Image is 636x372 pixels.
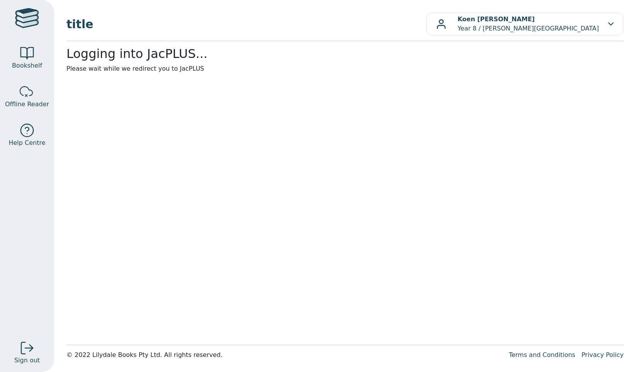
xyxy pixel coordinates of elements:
button: Koen [PERSON_NAME]Year 8 / [PERSON_NAME][GEOGRAPHIC_DATA] [426,12,624,36]
div: © 2022 Lilydale Books Pty Ltd. All rights reserved. [66,350,503,360]
span: Sign out [14,356,40,365]
a: Terms and Conditions [509,351,575,358]
span: Bookshelf [12,61,42,70]
p: Year 8 / [PERSON_NAME][GEOGRAPHIC_DATA] [457,15,599,33]
a: Privacy Policy [582,351,624,358]
h2: Logging into JacPLUS... [66,46,624,61]
span: Help Centre [9,138,45,148]
p: Please wait while we redirect you to JacPLUS [66,64,624,73]
b: Koen [PERSON_NAME] [457,15,535,23]
span: title [66,15,426,33]
span: Offline Reader [5,100,49,109]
